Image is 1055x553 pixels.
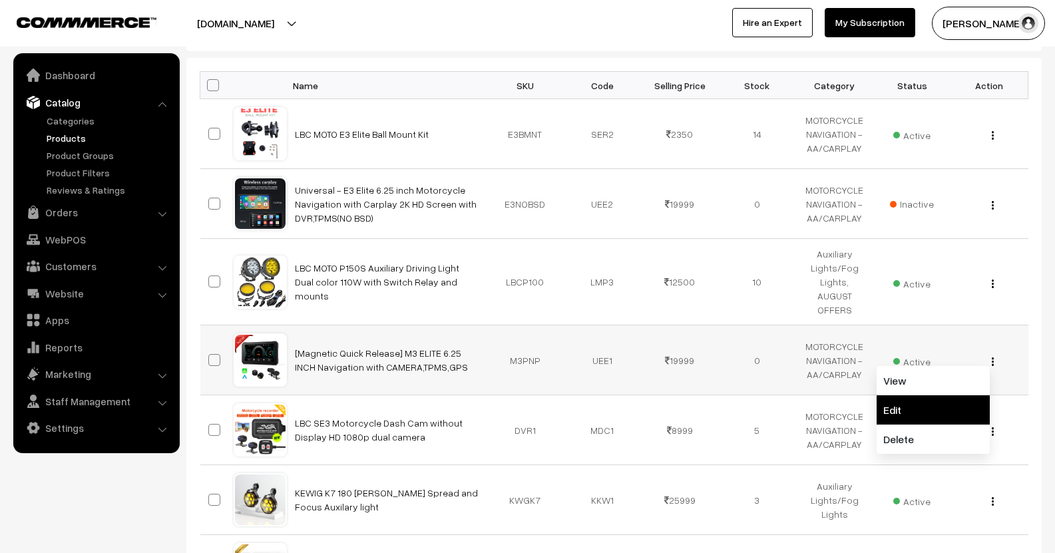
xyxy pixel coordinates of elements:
[893,351,931,369] span: Active
[796,72,873,99] th: Category
[992,357,994,366] img: Menu
[890,197,934,211] span: Inactive
[893,491,931,508] span: Active
[796,99,873,169] td: MOTORCYCLE NAVIGATION - AA/CARPLAY
[796,239,873,325] td: Auxiliary Lights/Fog Lights, AUGUST OFFERS
[992,497,994,506] img: Menu
[564,239,641,325] td: LMP3
[487,325,564,395] td: M3PNP
[718,72,795,99] th: Stock
[564,325,641,395] td: UEE1
[796,325,873,395] td: MOTORCYCLE NAVIGATION - AA/CARPLAY
[992,131,994,140] img: Menu
[718,169,795,239] td: 0
[992,427,994,436] img: Menu
[641,169,718,239] td: 19999
[641,72,718,99] th: Selling Price
[641,325,718,395] td: 19999
[718,239,795,325] td: 10
[17,63,175,87] a: Dashboard
[932,7,1045,40] button: [PERSON_NAME]
[796,169,873,239] td: MOTORCYCLE NAVIGATION - AA/CARPLAY
[825,8,915,37] a: My Subscription
[718,325,795,395] td: 0
[17,17,156,27] img: COMMMERCE
[43,131,175,145] a: Products
[295,417,463,443] a: LBC SE3 Motorcycle Dash Cam without Display HD 1080p dual camera
[17,13,133,29] a: COMMMERCE
[732,8,813,37] a: Hire an Expert
[877,425,990,454] a: Delete
[295,128,429,140] a: LBC MOTO E3 Elite Ball Mount Kit
[287,72,487,99] th: Name
[641,395,718,465] td: 8999
[487,239,564,325] td: LBCP100
[893,125,931,142] span: Active
[17,335,175,359] a: Reports
[17,254,175,278] a: Customers
[17,91,175,114] a: Catalog
[17,389,175,413] a: Staff Management
[992,279,994,288] img: Menu
[295,184,477,224] a: Universal - E3 Elite 6.25 inch Motorcycle Navigation with Carplay 2K HD Screen with DVR,TPMS(NO BSD)
[487,465,564,535] td: KWGK7
[877,366,990,395] a: View
[718,395,795,465] td: 5
[796,465,873,535] td: Auxiliary Lights/Fog Lights
[564,72,641,99] th: Code
[992,201,994,210] img: Menu
[873,72,950,99] th: Status
[564,395,641,465] td: MDC1
[43,114,175,128] a: Categories
[564,99,641,169] td: SER2
[487,169,564,239] td: E3NOBSD
[295,262,459,301] a: LBC MOTO P150S Auxiliary Driving Light Dual color 110W with Switch Relay and mounts
[487,72,564,99] th: SKU
[718,465,795,535] td: 3
[487,99,564,169] td: E3BMNT
[17,416,175,440] a: Settings
[150,7,321,40] button: [DOMAIN_NAME]
[641,239,718,325] td: 12500
[893,274,931,291] span: Active
[564,169,641,239] td: UEE2
[17,362,175,386] a: Marketing
[718,99,795,169] td: 14
[295,347,468,373] a: [Magnetic Quick Release] M3 ELITE 6.25 INCH Navigation with CAMERA,TPMS,GPS
[1018,13,1038,33] img: user
[796,395,873,465] td: MOTORCYCLE NAVIGATION - AA/CARPLAY
[641,465,718,535] td: 25999
[877,395,990,425] a: Edit
[17,281,175,305] a: Website
[17,228,175,252] a: WebPOS
[564,465,641,535] td: KKW1
[43,183,175,197] a: Reviews & Ratings
[641,99,718,169] td: 2350
[17,200,175,224] a: Orders
[950,72,1028,99] th: Action
[295,487,478,512] a: KEWIG K7 180 [PERSON_NAME] Spread and Focus Auxilary light
[487,395,564,465] td: DVR1
[43,166,175,180] a: Product Filters
[17,308,175,332] a: Apps
[43,148,175,162] a: Product Groups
